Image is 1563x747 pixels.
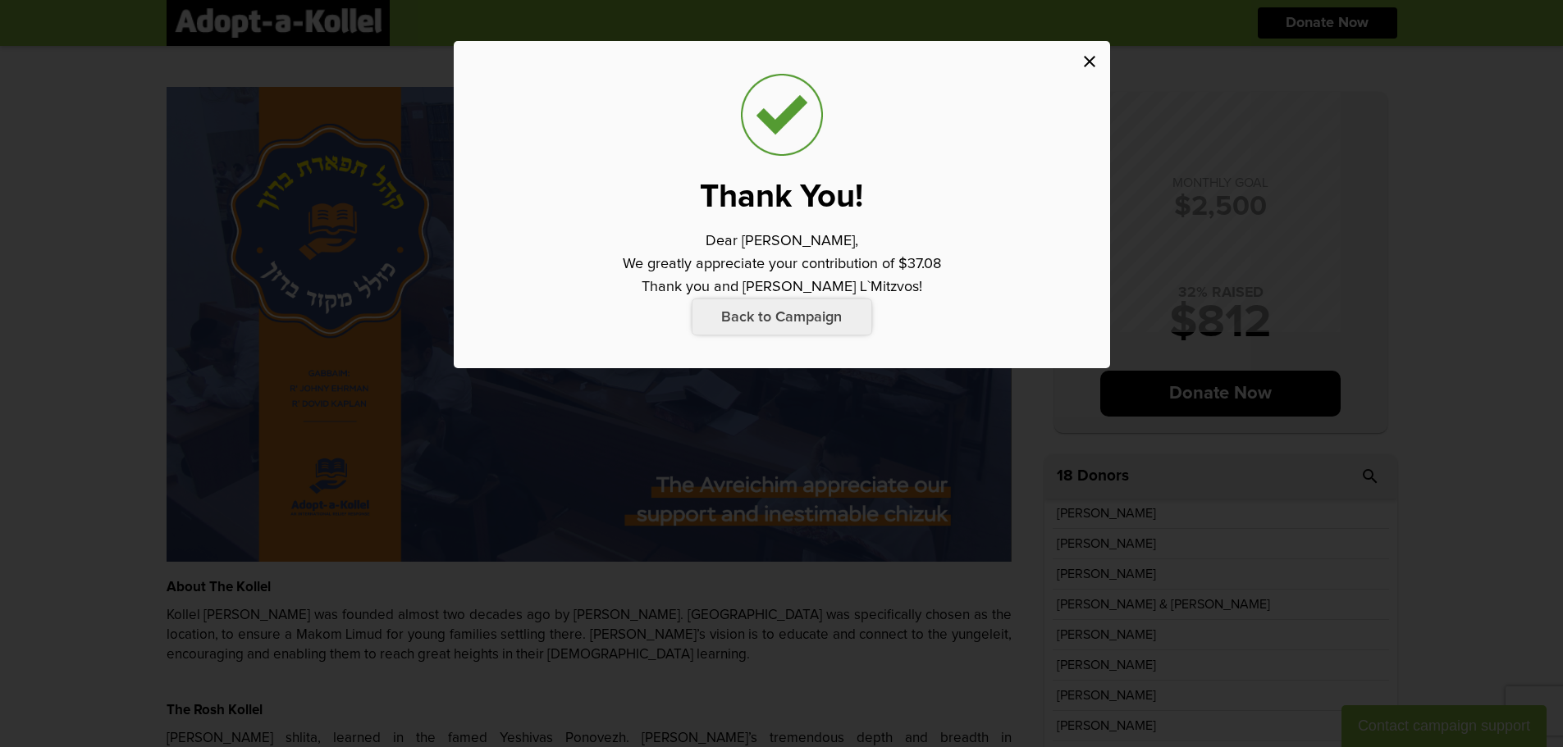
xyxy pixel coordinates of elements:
img: check_trans_bg.png [741,74,823,156]
p: Thank you and [PERSON_NAME] L`Mitzvos! [642,276,922,298]
p: We greatly appreciate your contribution of $37.08 [623,253,941,276]
p: Back to Campaign [692,298,872,335]
i: close [1080,52,1099,71]
p: Dear [PERSON_NAME], [706,230,858,253]
p: Thank You! [700,180,863,213]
